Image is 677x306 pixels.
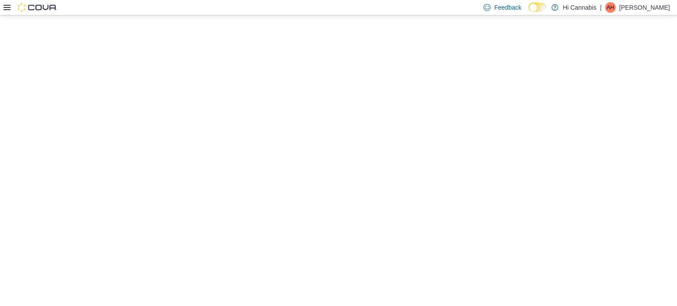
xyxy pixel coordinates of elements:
[619,2,670,13] p: [PERSON_NAME]
[528,3,547,12] input: Dark Mode
[494,3,521,12] span: Feedback
[18,3,57,12] img: Cova
[605,2,616,13] div: Amy Houle
[600,2,602,13] p: |
[563,2,596,13] p: Hi Cannabis
[607,2,614,13] span: AH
